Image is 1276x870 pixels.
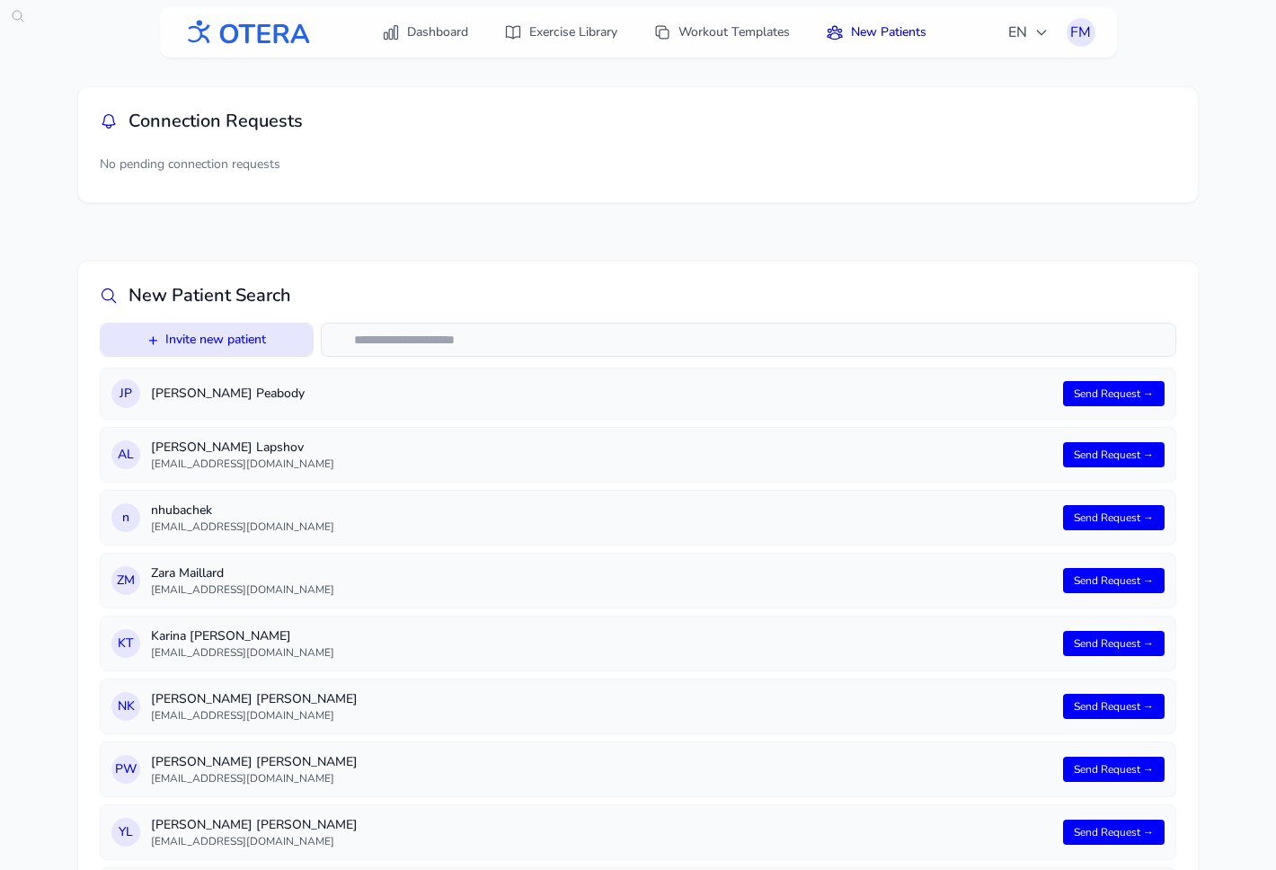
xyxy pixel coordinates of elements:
[1063,757,1165,782] button: Send Request →
[151,385,1052,403] p: [PERSON_NAME] Peabody
[151,519,1052,534] p: [EMAIL_ADDRESS][DOMAIN_NAME]
[151,816,1052,834] p: [PERSON_NAME] [PERSON_NAME]
[117,572,135,590] span: Z M
[493,16,628,49] a: Exercise Library
[128,283,291,308] h2: New Patient Search
[1063,381,1165,406] button: Send Request →
[151,627,1052,645] p: Karina [PERSON_NAME]
[151,457,1052,471] p: [EMAIL_ADDRESS][DOMAIN_NAME]
[151,708,1052,723] p: [EMAIL_ADDRESS][DOMAIN_NAME]
[1063,631,1165,656] button: Send Request →
[1063,694,1165,719] button: Send Request →
[101,324,313,356] button: +Invite new patient
[151,564,1052,582] p: Zara Maillard
[151,690,1052,708] p: [PERSON_NAME] [PERSON_NAME]
[182,13,311,53] img: OTERA logo
[997,14,1059,50] button: EN
[1063,442,1165,467] button: Send Request →
[1063,820,1165,845] button: Send Request →
[118,697,135,715] span: N K
[151,502,1052,519] p: nhubachek
[151,771,1052,786] p: [EMAIL_ADDRESS][DOMAIN_NAME]
[151,439,1052,457] p: [PERSON_NAME] Lapshov
[1063,568,1165,593] button: Send Request →
[1008,22,1049,43] span: EN
[151,582,1052,597] p: [EMAIL_ADDRESS][DOMAIN_NAME]
[151,645,1052,660] p: [EMAIL_ADDRESS][DOMAIN_NAME]
[118,446,134,464] span: A L
[120,385,132,403] span: J P
[148,332,158,348] span: +
[119,823,133,841] span: Y L
[118,635,134,652] span: K T
[122,509,129,527] span: n
[642,16,801,49] a: Workout Templates
[815,16,937,49] a: New Patients
[151,834,1052,848] p: [EMAIL_ADDRESS][DOMAIN_NAME]
[128,109,303,134] h2: Connection Requests
[151,753,1052,771] p: [PERSON_NAME] [PERSON_NAME]
[115,760,137,778] span: P W
[1067,18,1095,47] button: FM
[371,16,479,49] a: Dashboard
[100,148,1176,181] p: No pending connection requests
[1063,505,1165,530] button: Send Request →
